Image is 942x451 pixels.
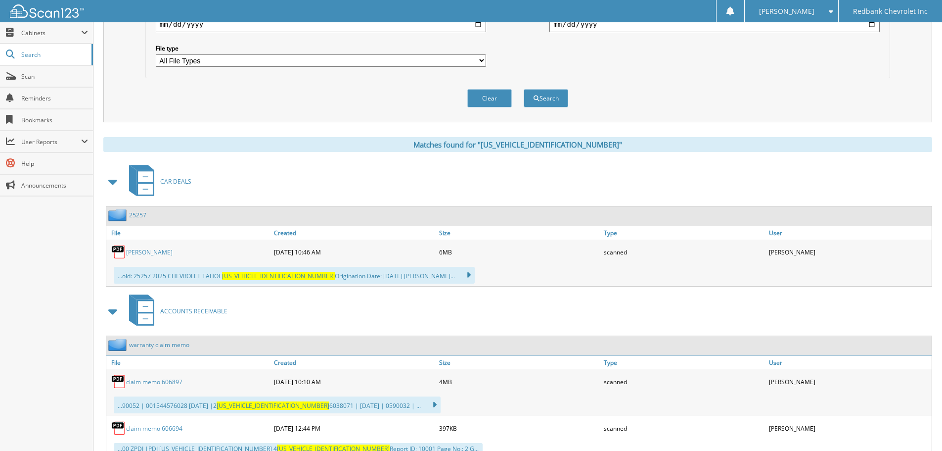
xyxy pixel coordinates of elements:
a: warranty claim memo [129,341,189,349]
div: [DATE] 12:44 PM [271,418,437,438]
span: Redbank Chevrolet Inc [853,8,928,14]
div: scanned [601,418,766,438]
a: File [106,226,271,240]
span: CAR DEALS [160,177,191,186]
a: [PERSON_NAME] [126,248,173,256]
a: User [766,356,932,369]
span: [US_VEHICLE_IDENTIFICATION_NUMBER] [217,401,329,410]
a: 25257 [129,211,146,219]
button: Search [524,89,568,107]
a: File [106,356,271,369]
span: Scan [21,72,88,81]
span: Announcements [21,181,88,190]
label: File type [156,44,486,52]
img: PDF.png [111,374,126,389]
a: claim memo 606897 [126,378,182,386]
img: scan123-logo-white.svg [10,4,84,18]
span: Cabinets [21,29,81,37]
span: Search [21,50,87,59]
input: start [156,16,486,32]
img: folder2.png [108,209,129,221]
div: 4MB [437,372,602,392]
a: Type [601,226,766,240]
span: User Reports [21,138,81,146]
a: ACCOUNTS RECEIVABLE [123,292,227,331]
div: [PERSON_NAME] [766,242,932,262]
div: scanned [601,242,766,262]
button: Clear [467,89,512,107]
a: claim memo 606694 [126,424,182,433]
span: ACCOUNTS RECEIVABLE [160,307,227,315]
span: Bookmarks [21,116,88,124]
span: [PERSON_NAME] [759,8,814,14]
a: Created [271,226,437,240]
img: folder2.png [108,339,129,351]
div: scanned [601,372,766,392]
div: [PERSON_NAME] [766,418,932,438]
img: PDF.png [111,245,126,259]
div: [DATE] 10:10 AM [271,372,437,392]
span: Reminders [21,94,88,102]
iframe: Chat Widget [893,403,942,451]
div: ...90052 | 001544576028 [DATE] |2 6038071 | [DATE] | 0590032 | ... [114,397,441,413]
div: Matches found for "[US_VEHICLE_IDENTIFICATION_NUMBER]" [103,137,932,152]
input: end [549,16,880,32]
span: [US_VEHICLE_IDENTIFICATION_NUMBER] [222,272,335,280]
a: Size [437,226,602,240]
div: 6MB [437,242,602,262]
a: User [766,226,932,240]
span: Help [21,159,88,168]
a: CAR DEALS [123,162,191,201]
a: Created [271,356,437,369]
div: [PERSON_NAME] [766,372,932,392]
a: Size [437,356,602,369]
a: Type [601,356,766,369]
div: ...old: 25257 2025 CHEVROLET TAHOE Origination Date: [DATE] [PERSON_NAME]... [114,267,475,284]
div: 397KB [437,418,602,438]
div: [DATE] 10:46 AM [271,242,437,262]
img: PDF.png [111,421,126,436]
